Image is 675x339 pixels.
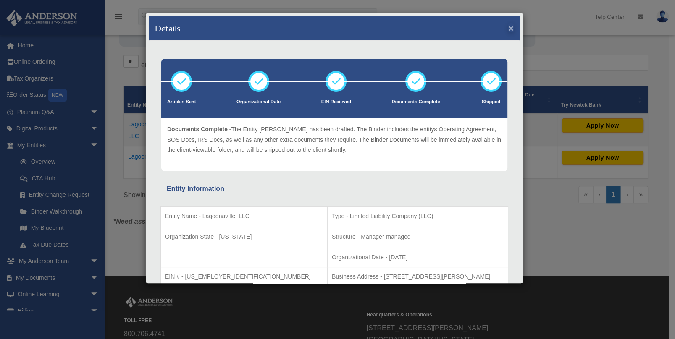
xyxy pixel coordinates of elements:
[165,211,323,222] p: Entity Name - Lagoonaville, LLC
[332,271,504,282] p: Business Address - [STREET_ADDRESS][PERSON_NAME]
[332,252,504,263] p: Organizational Date - [DATE]
[167,126,231,133] span: Documents Complete -
[165,232,323,242] p: Organization State - [US_STATE]
[236,98,281,106] p: Organizational Date
[155,22,181,34] h4: Details
[167,124,502,155] p: The Entity [PERSON_NAME] has been drafted. The Binder includes the entitys Operating Agreement, S...
[321,98,351,106] p: EIN Recieved
[391,98,440,106] p: Documents Complete
[481,98,502,106] p: Shipped
[332,232,504,242] p: Structure - Manager-managed
[165,271,323,282] p: EIN # - [US_EMPLOYER_IDENTIFICATION_NUMBER]
[167,98,196,106] p: Articles Sent
[508,23,514,32] button: ×
[167,183,502,195] div: Entity Information
[332,211,504,222] p: Type - Limited Liability Company (LLC)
